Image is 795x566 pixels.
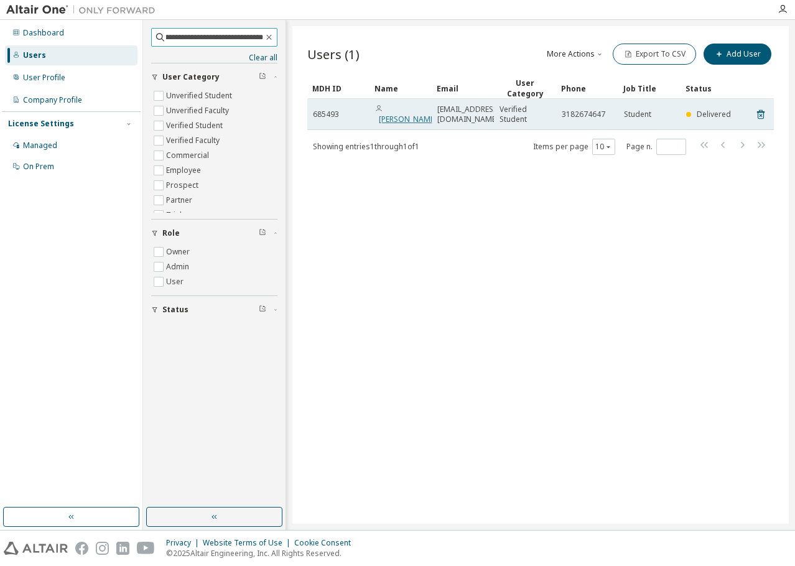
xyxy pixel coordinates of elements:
span: Users (1) [307,45,360,63]
div: Job Title [623,78,676,98]
span: Role [162,228,180,238]
div: Website Terms of Use [203,538,294,548]
span: Status [162,305,188,315]
label: Trial [166,208,184,223]
div: Email [437,78,489,98]
img: altair_logo.svg [4,542,68,555]
button: Add User [704,44,771,65]
label: Prospect [166,178,201,193]
div: User Profile [23,73,65,83]
div: Company Profile [23,95,82,105]
label: User [166,274,186,289]
label: Employee [166,163,203,178]
span: Page n. [626,139,686,155]
div: License Settings [8,119,74,129]
label: Owner [166,244,192,259]
span: Clear filter [259,305,266,315]
label: Verified Student [166,118,225,133]
div: Name [374,78,427,98]
span: 3182674647 [562,109,605,119]
span: [EMAIL_ADDRESS][DOMAIN_NAME] [437,104,500,124]
div: Users [23,50,46,60]
span: 685493 [313,109,339,119]
button: More Actions [546,44,605,65]
label: Unverified Faculty [166,103,231,118]
span: Delivered [697,109,731,119]
p: © 2025 Altair Engineering, Inc. All Rights Reserved. [166,548,358,559]
button: User Category [151,63,277,91]
label: Admin [166,259,192,274]
button: 10 [595,142,612,152]
div: Phone [561,78,613,98]
div: Cookie Consent [294,538,358,548]
div: On Prem [23,162,54,172]
div: Privacy [166,538,203,548]
span: Verified Student [500,104,551,124]
img: youtube.svg [137,542,155,555]
span: Clear filter [259,228,266,238]
label: Verified Faculty [166,133,222,148]
div: Status [686,78,738,98]
label: Unverified Student [166,88,235,103]
span: Student [624,109,651,119]
span: Clear filter [259,72,266,82]
div: Managed [23,141,57,151]
img: linkedin.svg [116,542,129,555]
button: Export To CSV [613,44,696,65]
div: Dashboard [23,28,64,38]
a: [PERSON_NAME] [379,114,437,124]
span: Showing entries 1 through 1 of 1 [313,141,419,152]
button: Role [151,220,277,247]
a: Clear all [151,53,277,63]
label: Partner [166,193,195,208]
button: Status [151,296,277,323]
img: instagram.svg [96,542,109,555]
img: facebook.svg [75,542,88,555]
span: User Category [162,72,220,82]
div: User Category [499,78,551,99]
span: Items per page [533,139,615,155]
label: Commercial [166,148,212,163]
img: Altair One [6,4,162,16]
div: MDH ID [312,78,365,98]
